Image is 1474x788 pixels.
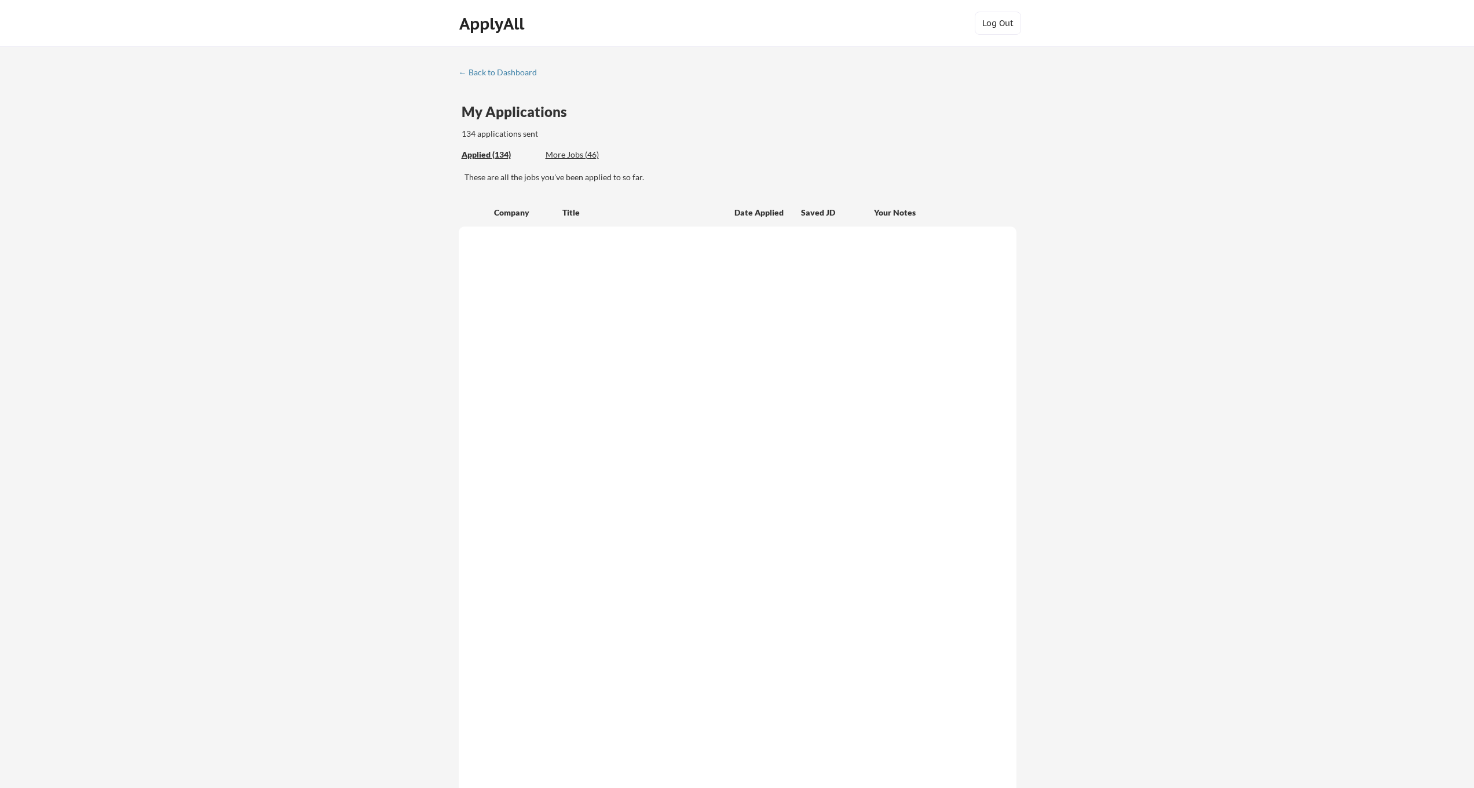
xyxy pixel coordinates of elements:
[462,128,686,140] div: 134 applications sent
[459,14,528,34] div: ApplyAll
[546,149,631,160] div: More Jobs (46)
[734,207,785,218] div: Date Applied
[975,12,1021,35] button: Log Out
[464,172,1016,183] div: These are all the jobs you've been applied to so far.
[562,207,723,218] div: Title
[459,68,546,79] a: ← Back to Dashboard
[459,68,546,76] div: ← Back to Dashboard
[494,207,552,218] div: Company
[546,149,631,161] div: These are job applications we think you'd be a good fit for, but couldn't apply you to automatica...
[462,149,537,161] div: These are all the jobs you've been applied to so far.
[874,207,1006,218] div: Your Notes
[462,105,576,119] div: My Applications
[801,202,874,222] div: Saved JD
[462,149,537,160] div: Applied (134)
